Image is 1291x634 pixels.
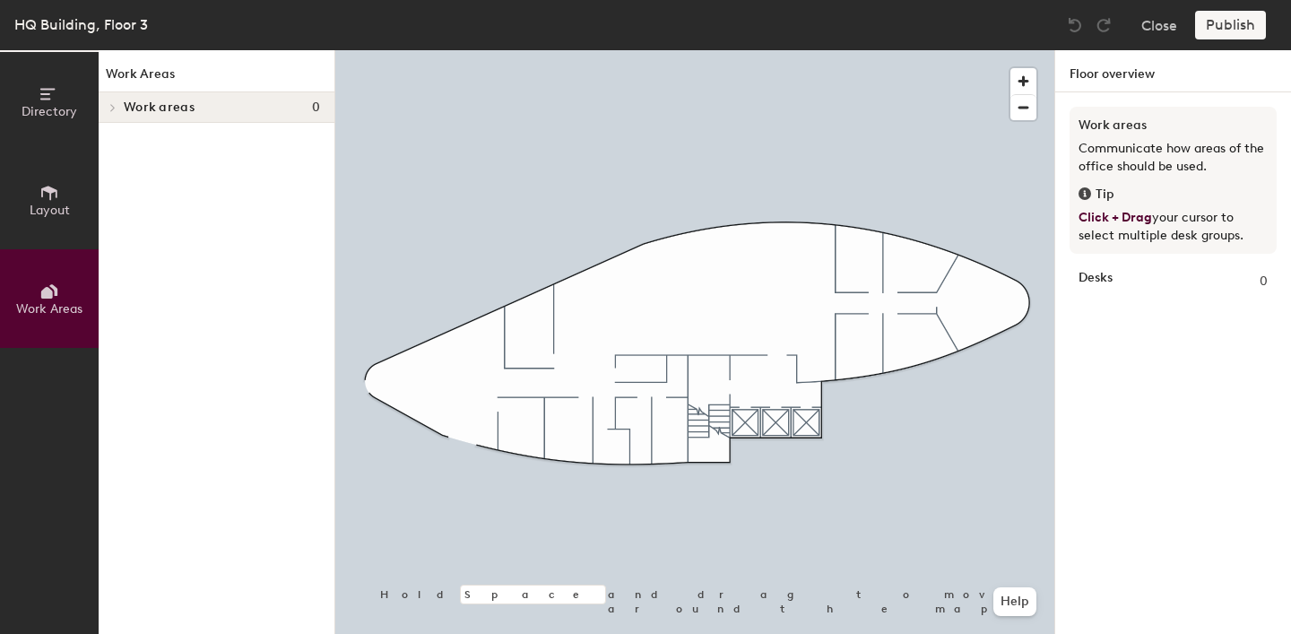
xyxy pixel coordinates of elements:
p: Communicate how areas of the office should be used. [1079,140,1268,176]
span: 0 [312,100,320,115]
button: Help [993,587,1036,616]
h1: Work Areas [99,65,334,92]
div: Tip [1079,185,1268,204]
img: Redo [1095,16,1113,34]
span: Work areas [124,100,195,115]
h1: Floor overview [1055,50,1291,92]
span: 0 [1260,272,1268,291]
span: Layout [30,203,70,218]
h3: Work areas [1079,116,1268,135]
strong: Desks [1079,272,1113,291]
span: Work Areas [16,301,82,317]
p: your cursor to select multiple desk groups. [1079,209,1268,245]
span: Directory [22,104,77,119]
button: Close [1141,11,1177,39]
img: Undo [1066,16,1084,34]
div: HQ Building, Floor 3 [14,13,148,36]
span: Click + Drag [1079,210,1152,225]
